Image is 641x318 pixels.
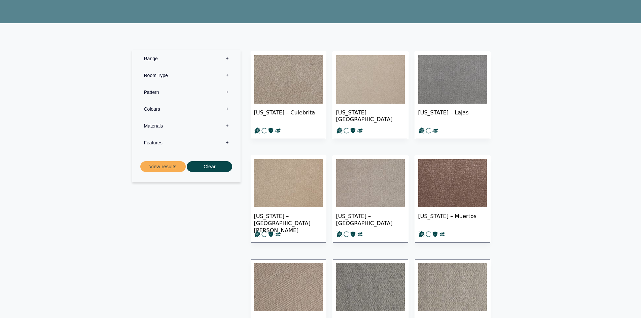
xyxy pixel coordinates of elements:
label: Colours [137,101,236,117]
a: [US_STATE] – [GEOGRAPHIC_DATA] [333,52,408,139]
span: [US_STATE] – [GEOGRAPHIC_DATA] [336,207,405,231]
a: [US_STATE] – Lajas [415,52,490,139]
label: Range [137,50,236,67]
a: [US_STATE] – Culebrita [251,52,326,139]
span: [US_STATE] – Muertos [418,207,487,231]
label: Pattern [137,84,236,101]
a: [US_STATE] – Muertos [415,156,490,243]
button: Clear [187,161,232,172]
label: Features [137,134,236,151]
a: [US_STATE] – [GEOGRAPHIC_DATA][PERSON_NAME] [251,156,326,243]
span: [US_STATE] – Culebrita [254,104,323,127]
span: [US_STATE] – Lajas [418,104,487,127]
a: [US_STATE] – [GEOGRAPHIC_DATA] [333,156,408,243]
label: Room Type [137,67,236,84]
button: View results [140,161,186,172]
span: [US_STATE] – [GEOGRAPHIC_DATA] [336,104,405,127]
span: [US_STATE] – [GEOGRAPHIC_DATA][PERSON_NAME] [254,207,323,231]
label: Materials [137,117,236,134]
